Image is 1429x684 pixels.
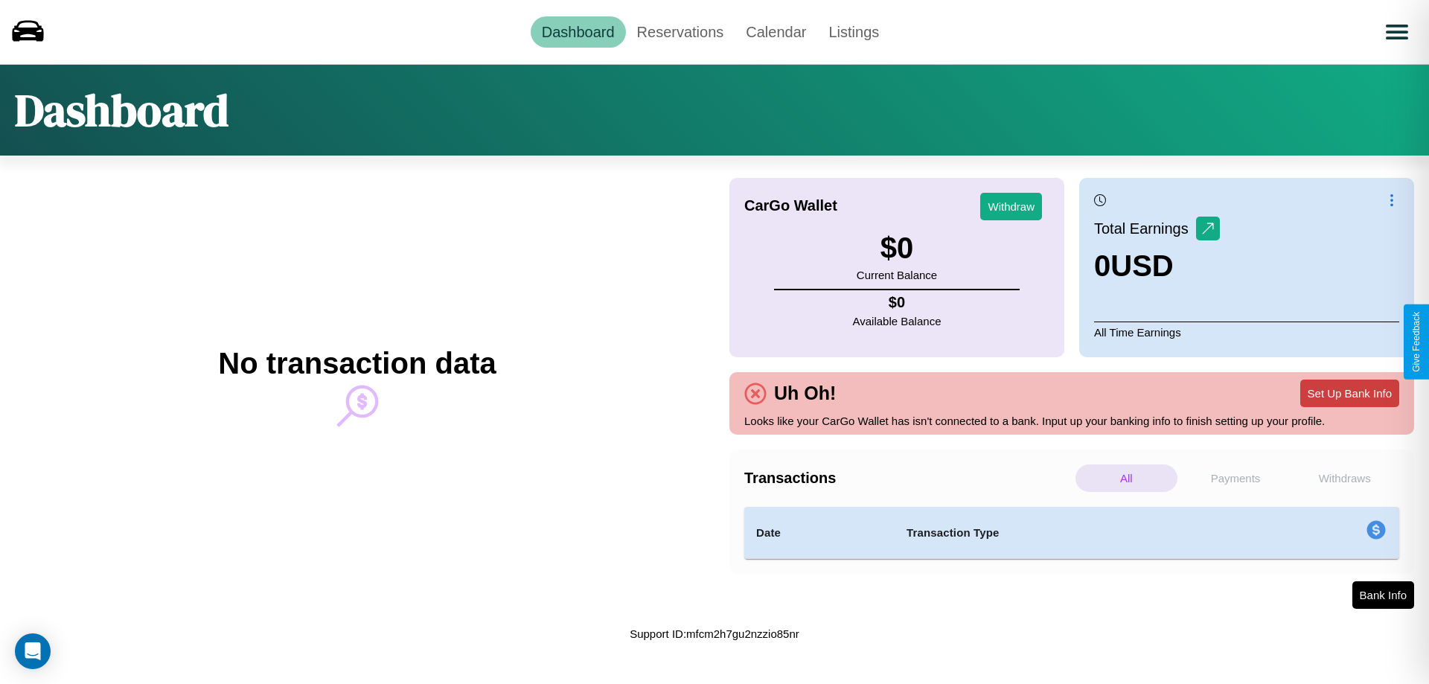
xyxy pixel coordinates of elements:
[1352,581,1414,609] button: Bank Info
[744,470,1072,487] h4: Transactions
[15,633,51,669] div: Open Intercom Messenger
[531,16,626,48] a: Dashboard
[1094,249,1220,283] h3: 0 USD
[744,507,1399,559] table: simple table
[857,265,937,285] p: Current Balance
[15,80,228,141] h1: Dashboard
[218,347,496,380] h2: No transaction data
[626,16,735,48] a: Reservations
[630,624,799,644] p: Support ID: mfcm2h7gu2nzzio85nr
[744,411,1399,431] p: Looks like your CarGo Wallet has isn't connected to a bank. Input up your banking info to finish ...
[1094,215,1196,242] p: Total Earnings
[853,311,942,331] p: Available Balance
[735,16,817,48] a: Calendar
[857,231,937,265] h3: $ 0
[767,383,843,404] h4: Uh Oh!
[1094,322,1399,342] p: All Time Earnings
[756,524,883,542] h4: Date
[853,294,942,311] h4: $ 0
[817,16,890,48] a: Listings
[1075,464,1177,492] p: All
[1411,312,1422,372] div: Give Feedback
[907,524,1244,542] h4: Transaction Type
[1300,380,1399,407] button: Set Up Bank Info
[744,197,837,214] h4: CarGo Wallet
[1185,464,1287,492] p: Payments
[1376,11,1418,53] button: Open menu
[1294,464,1396,492] p: Withdraws
[980,193,1042,220] button: Withdraw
